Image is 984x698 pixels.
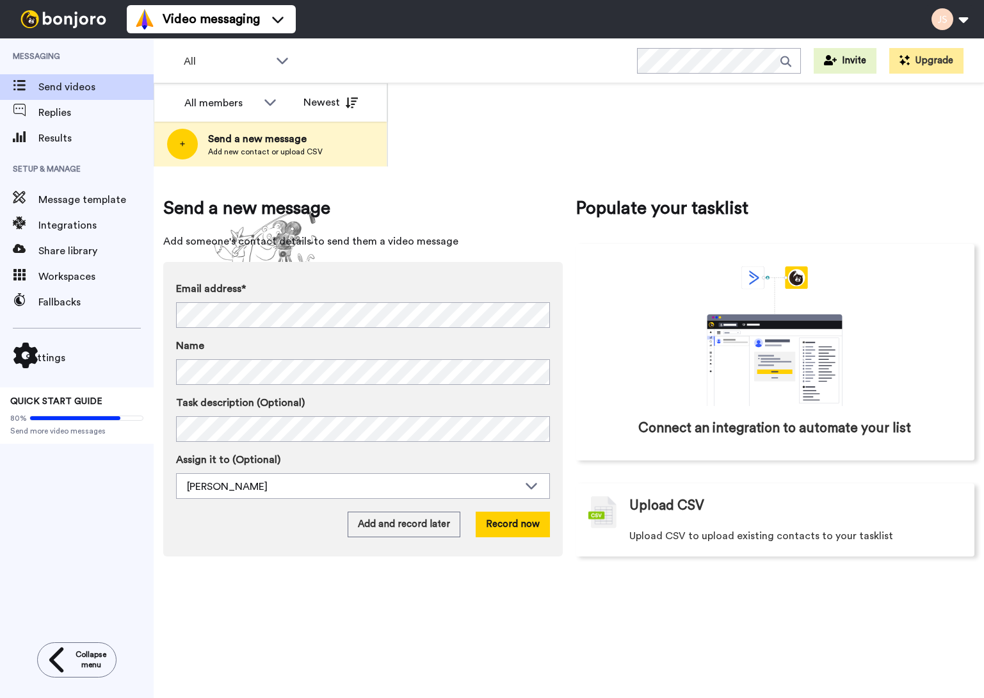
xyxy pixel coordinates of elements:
button: Upgrade [889,48,964,74]
label: Task description (Optional) [176,395,550,410]
span: Send videos [38,79,154,95]
img: csv-grey.png [588,496,617,528]
span: Send more video messages [10,426,143,436]
span: Share library [38,243,154,259]
span: Populate your tasklist [576,195,975,221]
div: animation [679,266,871,406]
span: Add new contact or upload CSV [208,147,323,157]
div: All members [184,95,257,111]
button: Record now [476,512,550,537]
span: Video messaging [163,10,260,28]
span: Upload CSV to upload existing contacts to your tasklist [629,528,893,544]
span: Integrations [38,218,154,233]
div: [PERSON_NAME] [187,479,519,494]
span: Send a new message [163,195,563,221]
span: Upload CSV [629,496,704,515]
button: Collapse menu [37,642,117,678]
span: Replies [38,105,154,120]
span: Add someone's contact details to send them a video message [163,234,563,249]
button: Newest [294,90,367,115]
span: 80% [10,413,27,423]
span: All [184,54,270,69]
span: Collapse menu [76,649,106,670]
span: Connect an integration to automate your list [638,419,911,438]
button: Add and record later [348,512,460,537]
span: Name [176,338,204,353]
img: bj-logo-header-white.svg [15,10,111,28]
span: Message template [38,192,154,207]
label: Email address* [176,281,550,296]
span: Fallbacks [38,295,154,310]
span: Settings [26,350,154,366]
span: Send a new message [208,131,323,147]
span: Workspaces [38,269,154,284]
span: Results [38,131,154,146]
img: vm-color.svg [134,9,155,29]
label: Assign it to (Optional) [176,452,550,467]
button: Invite [814,48,876,74]
span: QUICK START GUIDE [10,397,102,406]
